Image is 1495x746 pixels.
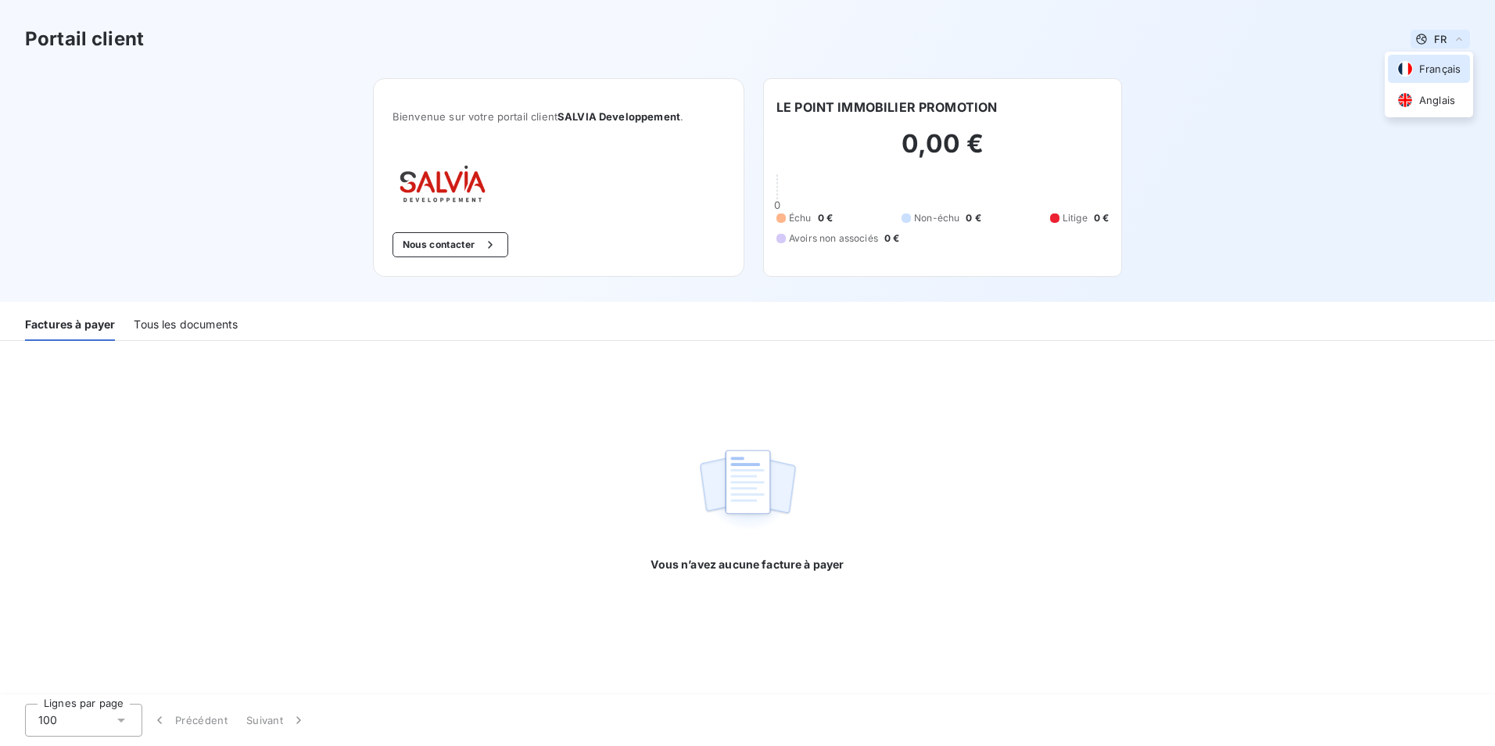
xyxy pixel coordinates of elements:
[393,110,725,123] span: Bienvenue sur votre portail client .
[697,441,798,538] img: empty state
[1434,33,1447,45] span: FR
[966,211,981,225] span: 0 €
[25,308,115,341] div: Factures à payer
[789,211,812,225] span: Échu
[38,712,57,728] span: 100
[818,211,833,225] span: 0 €
[1419,93,1455,108] span: Anglais
[884,231,899,246] span: 0 €
[557,110,680,123] span: SALVIA Developpement
[1094,211,1109,225] span: 0 €
[1063,211,1088,225] span: Litige
[776,128,1109,175] h2: 0,00 €
[774,199,780,211] span: 0
[134,308,238,341] div: Tous les documents
[393,232,508,257] button: Nous contacter
[1419,62,1461,77] span: Français
[776,98,997,117] h6: LE POINT IMMOBILIER PROMOTION
[393,160,493,207] img: Company logo
[651,557,844,572] span: Vous n’avez aucune facture à payer
[789,231,878,246] span: Avoirs non associés
[25,25,144,53] h3: Portail client
[914,211,959,225] span: Non-échu
[237,704,316,737] button: Suivant
[142,704,237,737] button: Précédent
